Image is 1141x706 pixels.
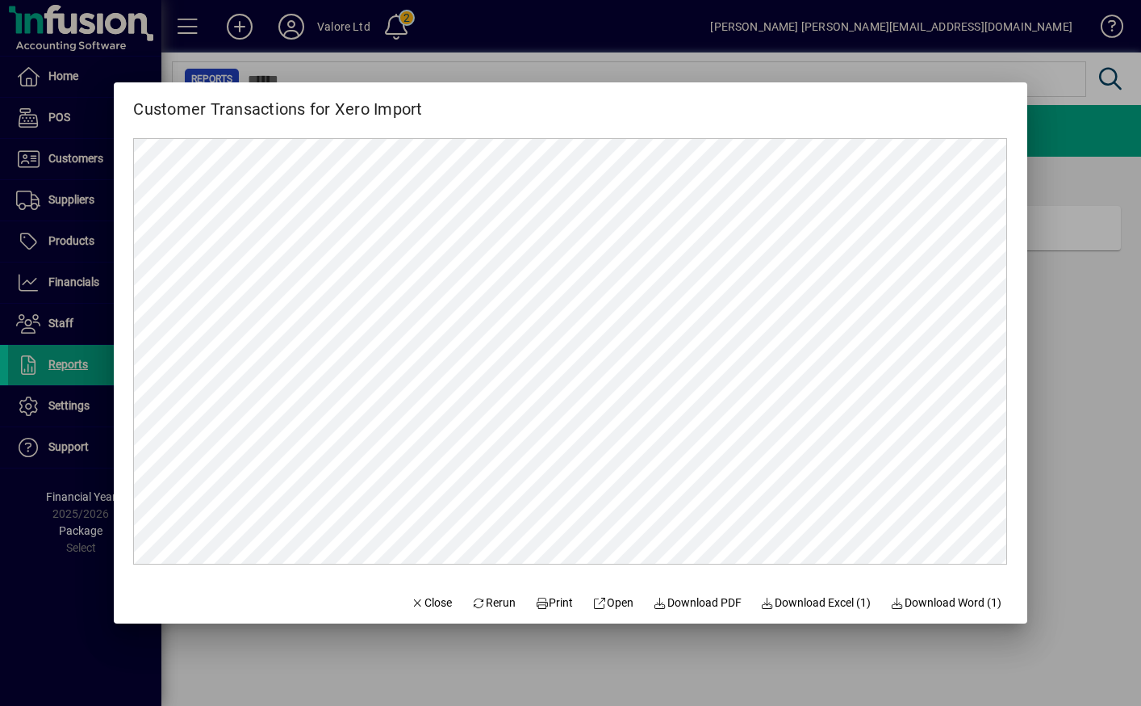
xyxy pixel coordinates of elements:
[593,595,634,611] span: Open
[411,595,453,611] span: Close
[890,595,1001,611] span: Download Word (1)
[754,588,878,617] button: Download Excel (1)
[587,588,641,617] a: Open
[761,595,871,611] span: Download Excel (1)
[653,595,742,611] span: Download PDF
[535,595,574,611] span: Print
[404,588,459,617] button: Close
[471,595,516,611] span: Rerun
[529,588,580,617] button: Print
[884,588,1008,617] button: Download Word (1)
[114,82,441,122] h2: Customer Transactions for Xero Import
[646,588,748,617] a: Download PDF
